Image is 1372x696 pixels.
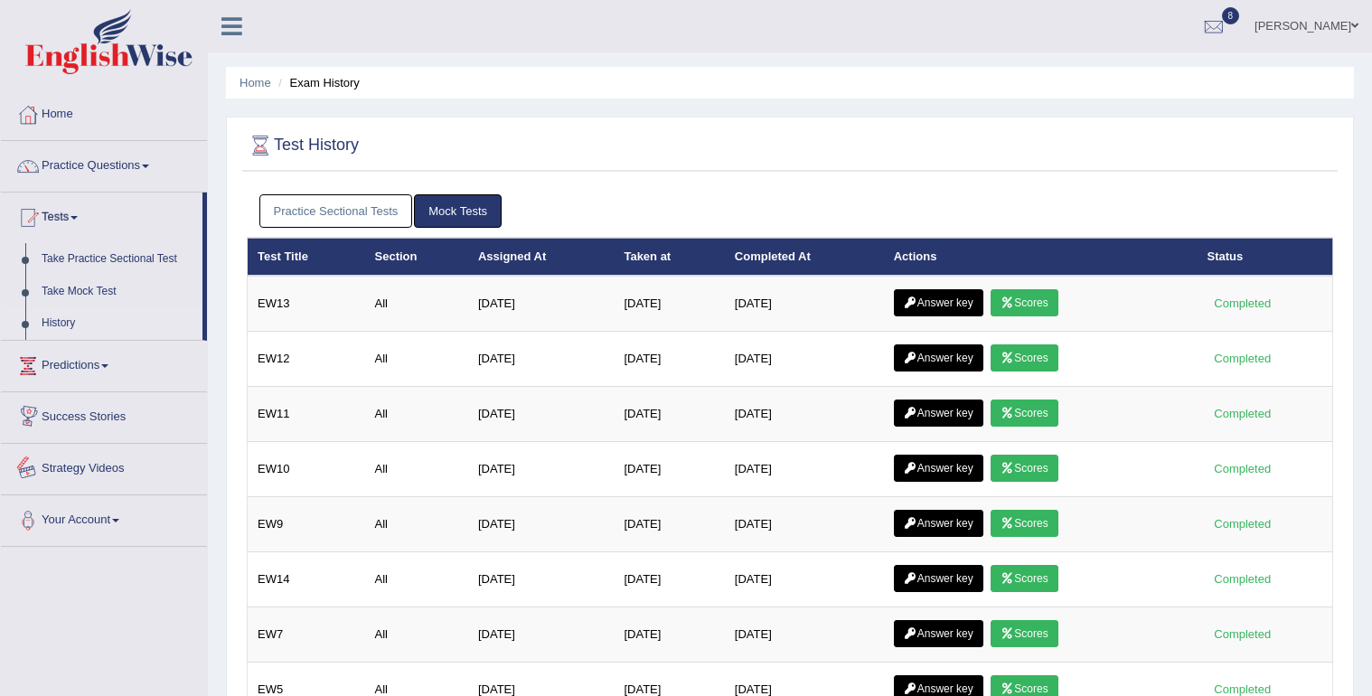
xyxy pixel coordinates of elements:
[614,332,724,387] td: [DATE]
[248,552,365,607] td: EW14
[725,387,884,442] td: [DATE]
[1,495,207,541] a: Your Account
[468,387,615,442] td: [DATE]
[991,400,1057,427] a: Scores
[894,344,983,372] a: Answer key
[1,341,207,386] a: Predictions
[33,276,202,308] a: Take Mock Test
[33,307,202,340] a: History
[468,552,615,607] td: [DATE]
[991,565,1057,592] a: Scores
[1222,7,1240,24] span: 8
[414,194,502,228] a: Mock Tests
[468,442,615,497] td: [DATE]
[1,392,207,437] a: Success Stories
[991,289,1057,316] a: Scores
[1198,238,1333,276] th: Status
[1208,569,1278,588] div: Completed
[894,620,983,647] a: Answer key
[1208,625,1278,644] div: Completed
[248,497,365,552] td: EW9
[248,387,365,442] td: EW11
[725,552,884,607] td: [DATE]
[365,552,468,607] td: All
[365,607,468,663] td: All
[274,74,360,91] li: Exam History
[1208,294,1278,313] div: Completed
[725,332,884,387] td: [DATE]
[240,76,271,89] a: Home
[1208,459,1278,478] div: Completed
[614,607,724,663] td: [DATE]
[365,238,468,276] th: Section
[468,607,615,663] td: [DATE]
[365,497,468,552] td: All
[248,276,365,332] td: EW13
[468,276,615,332] td: [DATE]
[894,400,983,427] a: Answer key
[725,442,884,497] td: [DATE]
[614,387,724,442] td: [DATE]
[365,387,468,442] td: All
[894,510,983,537] a: Answer key
[894,565,983,592] a: Answer key
[468,238,615,276] th: Assigned At
[1,89,207,135] a: Home
[248,442,365,497] td: EW10
[614,497,724,552] td: [DATE]
[365,276,468,332] td: All
[1,141,207,186] a: Practice Questions
[468,497,615,552] td: [DATE]
[1208,404,1278,423] div: Completed
[894,455,983,482] a: Answer key
[259,194,413,228] a: Practice Sectional Tests
[614,442,724,497] td: [DATE]
[468,332,615,387] td: [DATE]
[365,442,468,497] td: All
[248,607,365,663] td: EW7
[1,444,207,489] a: Strategy Videos
[248,332,365,387] td: EW12
[991,620,1057,647] a: Scores
[991,455,1057,482] a: Scores
[33,243,202,276] a: Take Practice Sectional Test
[614,552,724,607] td: [DATE]
[365,332,468,387] td: All
[725,497,884,552] td: [DATE]
[725,276,884,332] td: [DATE]
[894,289,983,316] a: Answer key
[1208,514,1278,533] div: Completed
[991,510,1057,537] a: Scores
[1,193,202,238] a: Tests
[725,607,884,663] td: [DATE]
[248,238,365,276] th: Test Title
[614,276,724,332] td: [DATE]
[614,238,724,276] th: Taken at
[247,132,359,159] h2: Test History
[884,238,1198,276] th: Actions
[1208,349,1278,368] div: Completed
[725,238,884,276] th: Completed At
[991,344,1057,372] a: Scores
